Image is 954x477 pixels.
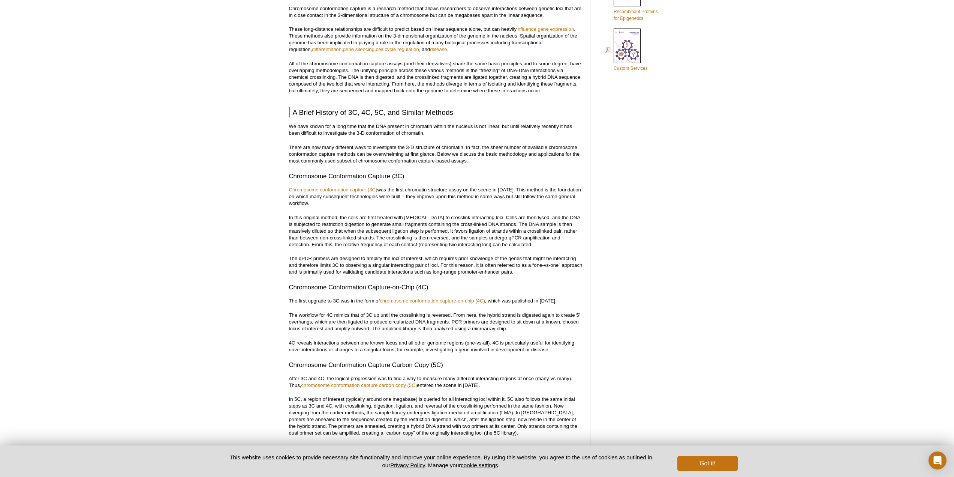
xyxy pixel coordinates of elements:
a: cell cycle regulation [376,47,419,52]
p: This website uses cookies to provide necessary site functionality and improve your online experie... [217,453,665,469]
a: influence gene expression [517,26,574,32]
h2: A Brief History of 3C, 4C, 5C, and Similar Methods [289,107,583,117]
a: gene silencing [343,47,374,52]
a: Custom Services [605,28,648,72]
p: was the first chromatin structure assay on the scene in [DATE]. This method is the foundation on ... [289,187,583,207]
p: 5C requires no prior knowledge of the loci to be assayed, thus overcoming a major limitation of 3... [289,444,583,464]
p: 4C reveals interactions between one known locus and all other genomic regions (one-vs-all). 4C is... [289,340,583,353]
h3: Chromosome Conformation Capture (3C) [289,172,583,181]
a: chromosome conformation capture-on-chip (4C) [380,298,485,304]
p: There are now many different ways to investigate the 3-D structure of chromatin. In fact, the she... [289,144,583,164]
a: differentiation [312,47,341,52]
button: cookie settings [461,462,498,468]
p: We have known for a long time that the DNA present in chromatin within the nucleus is not linear,... [289,123,583,137]
img: Custom_Services_cover [614,29,641,63]
a: chromosome conformation capture carbon copy (5C) [301,382,417,388]
a: disease [430,47,447,52]
p: The workflow for 4C mimics that of 3C up until the crosslinking is reversed. From here, the hybri... [289,312,583,332]
span: Custom Services [614,66,648,71]
button: Got it! [677,456,737,471]
span: Recombinant Proteins for Epigenetics [614,9,658,21]
p: The qPCR primers are designed to amplify the loci of interest, which requires prior knowledge of ... [289,255,583,275]
p: All of the chromosome conformation capture assays (and their derivatives) share the same basic pr... [289,60,583,94]
p: After 3C and 4C, the logical progression was to find a way to measure many different interacting ... [289,375,583,389]
p: The first upgrade to 3C was in the form of , which was published in [DATE]. [289,298,583,304]
p: Chromosome conformation capture is a research method that allows researchers to observe interacti... [289,5,583,19]
div: Open Intercom Messenger [929,451,947,469]
p: In 5C, a region of interest (typically around one megabase) is queried for all interacting loci w... [289,396,583,436]
p: In this original method, the cells are first treated with [MEDICAL_DATA] to crosslink interacting... [289,214,583,248]
a: Privacy Policy [390,462,425,468]
p: These long-distance relationships are difficult to predict based on linear sequence alone, but ca... [289,26,583,53]
a: Chromosome conformation capture (3C) [289,187,377,193]
h3: Chromosome Conformation Capture Carbon Copy (5C) [289,361,583,370]
h3: Chromosome Conformation Capture-on-Chip (4C) [289,283,583,292]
